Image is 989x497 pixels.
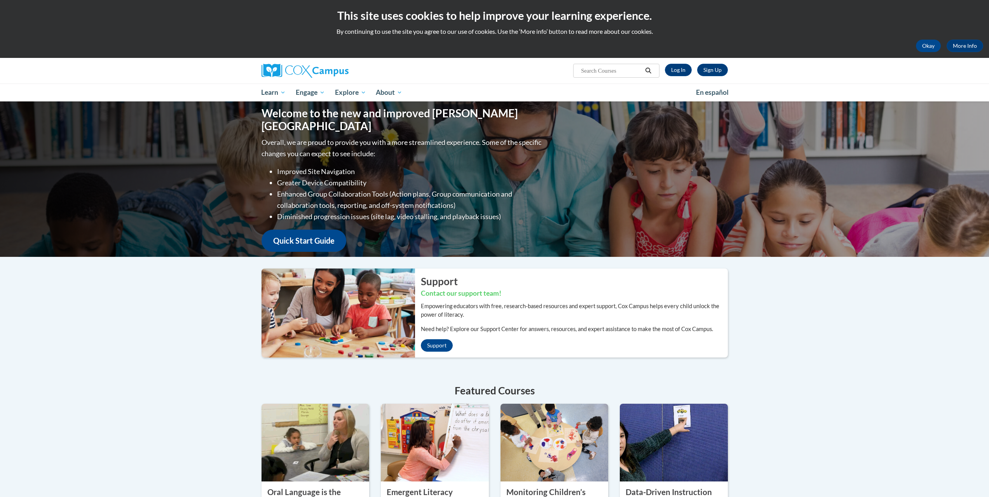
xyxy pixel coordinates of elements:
[626,487,712,497] property: Data-Driven Instruction
[916,40,941,52] button: Okay
[261,88,286,97] span: Learn
[501,404,609,481] img: Monitoring Children’s Progress in Language & Literacy in the Early Years
[665,64,692,76] a: Log In
[262,107,543,133] h1: Welcome to the new and improved [PERSON_NAME][GEOGRAPHIC_DATA]
[642,66,654,75] button: Search
[6,27,983,36] p: By continuing to use the site you agree to our use of cookies. Use the ‘More info’ button to read...
[256,269,415,357] img: ...
[371,84,407,101] a: About
[691,84,734,101] a: En español
[277,177,543,188] li: Greater Device Compatibility
[277,188,543,211] li: Enhanced Group Collaboration Tools (Action plans, Group communication and collaboration tools, re...
[6,8,983,23] h2: This site uses cookies to help improve your learning experience.
[291,84,330,101] a: Engage
[262,383,728,398] h4: Featured Courses
[277,211,543,222] li: Diminished progression issues (site lag, video stalling, and playback issues)
[262,64,349,78] img: Cox Campus
[330,84,371,101] a: Explore
[697,64,728,76] a: Register
[696,88,729,96] span: En español
[421,325,728,333] p: Need help? Explore our Support Center for answers, resources, and expert assistance to make the m...
[256,84,291,101] a: Learn
[421,302,728,319] p: Empowering educators with free, research-based resources and expert support, Cox Campus helps eve...
[335,88,366,97] span: Explore
[580,66,642,75] input: Search Courses
[262,137,543,159] p: Overall, we are proud to provide you with a more streamlined experience. Some of the specific cha...
[262,404,370,481] img: Oral Language is the Foundation for Literacy
[421,274,728,288] h2: Support
[381,404,489,481] img: Emergent Literacy
[250,84,740,101] div: Main menu
[262,64,409,78] a: Cox Campus
[421,289,728,298] h3: Contact our support team!
[296,88,325,97] span: Engage
[421,339,453,352] a: Support
[387,487,453,497] property: Emergent Literacy
[947,40,983,52] a: More Info
[620,404,728,481] img: Data-Driven Instruction
[376,88,402,97] span: About
[262,230,346,252] a: Quick Start Guide
[277,166,543,177] li: Improved Site Navigation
